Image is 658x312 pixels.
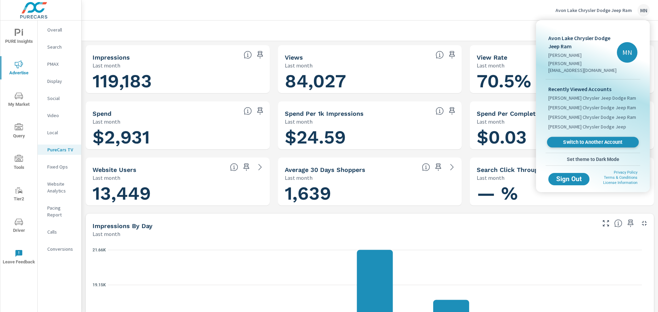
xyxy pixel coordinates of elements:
[617,42,637,63] div: MN
[548,52,617,59] p: [PERSON_NAME]
[604,175,637,180] a: Terms & Conditions
[548,156,637,162] span: Set theme to Dark Mode
[554,176,584,182] span: Sign Out
[548,173,589,185] button: Sign Out
[547,137,639,148] a: Switch to Another Account
[548,95,636,101] span: [PERSON_NAME] Chrysler Jeep Dodge Ram
[548,34,617,50] p: Avon Lake Chrysler Dodge Jeep Ram
[548,85,637,93] p: Recently Viewed Accounts
[546,153,640,165] button: Set theme to Dark Mode
[548,123,626,130] span: [PERSON_NAME] Chrysler Dodge Jeep
[548,104,636,111] span: [PERSON_NAME] Chrysler Dodge Jeep Ram
[548,114,636,121] span: [PERSON_NAME] Chrysler Dodge Jeep Ram
[551,139,635,146] span: Switch to Another Account
[548,60,617,74] p: [PERSON_NAME][EMAIL_ADDRESS][DOMAIN_NAME]
[603,180,637,185] a: License Information
[614,170,637,175] a: Privacy Policy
